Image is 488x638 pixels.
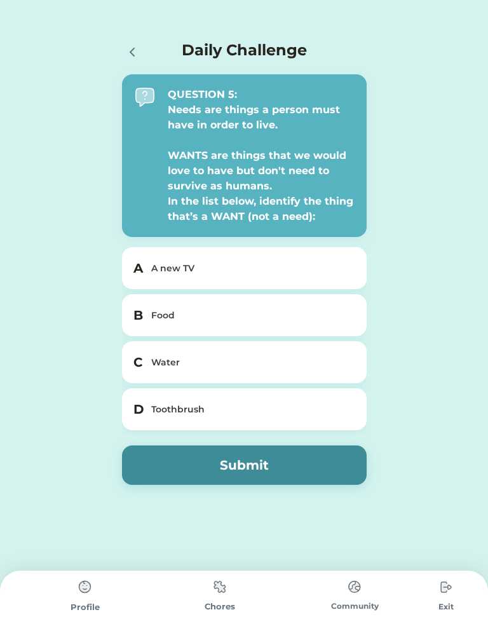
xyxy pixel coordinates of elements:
[287,601,422,612] div: Community
[151,262,353,275] div: A new TV
[151,403,353,416] div: Toothbrush
[182,39,307,62] h4: Daily Challenge
[152,601,287,613] div: Chores
[133,400,144,419] h5: D
[168,87,354,224] div: QUESTION 5: Needs are things a person must have in order to live. WANTS are things that we would ...
[18,601,152,614] div: Profile
[122,445,367,485] button: Submit
[151,356,353,369] div: Water
[133,306,144,325] h5: B
[342,574,367,599] img: type%3Dchores%2C%20state%3Ddefault.svg
[151,309,353,322] div: Food
[133,353,144,372] h5: C
[72,574,98,600] img: type%3Dchores%2C%20state%3Ddefault.svg
[133,259,144,278] h5: A
[422,601,470,613] div: Exit
[135,87,155,107] img: interface-help-question-message--bubble-help-mark-message-query-question-speech.svg
[433,574,459,600] img: type%3Dchores%2C%20state%3Ddefault.svg
[207,574,233,599] img: type%3Dchores%2C%20state%3Ddefault.svg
